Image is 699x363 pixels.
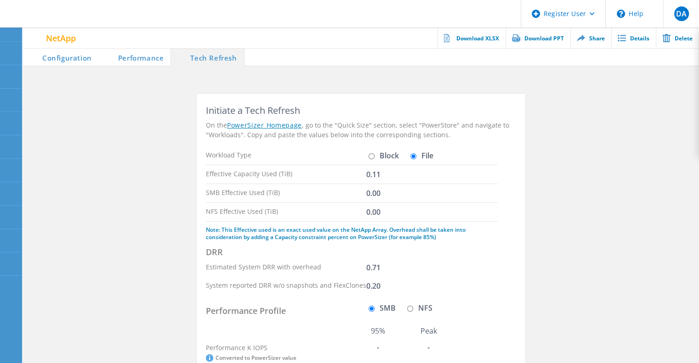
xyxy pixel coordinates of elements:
[438,28,506,48] a: Download XLSX
[366,208,381,216] div: 0.00
[206,304,366,317] h3: Performance Profile
[611,28,656,48] a: Details
[656,28,699,48] a: Delete
[206,188,280,197] label: SMB Effective Used (TiB)
[206,120,517,140] div: On the , go to the "Quick Size" section, select "PowerStore" and navigate to "Workloads". Copy an...
[366,304,396,312] label: SMB
[405,304,432,312] label: NFS
[408,152,433,159] label: File
[206,207,278,216] label: NFS Effective Used (TiB)
[676,10,687,17] span: DA
[366,264,381,271] div: 0.71
[403,323,454,339] th: Peak
[366,190,381,197] div: 0.00
[206,226,498,241] div: Note: This Effective used is an exact used value on the NetApp Array. Overhead shall be taken int...
[9,19,108,26] a: Live Optics Dashboard
[506,28,570,48] a: Download PPT
[410,153,416,159] input: File
[46,34,76,42] span: NetApp
[369,306,375,312] input: SMB
[206,103,517,118] h2: Initiate a Tech Refresh
[366,152,399,159] label: Block
[407,306,413,312] input: NFS
[206,151,251,159] label: Workload Type
[206,262,321,271] label: Estimated System DRR with overhead
[206,246,498,258] h3: DRR
[227,120,302,130] a: PowerSizer Homepage
[366,171,381,178] div: 0.11
[570,28,611,48] a: Share
[366,282,381,290] div: 0.20
[369,153,375,159] input: Block
[206,281,366,290] label: System reported DRR w/o snapshots and FlexClones
[352,323,403,339] th: 95%
[617,10,625,18] svg: \n
[206,169,292,178] label: Effective Capacity Used (TiB)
